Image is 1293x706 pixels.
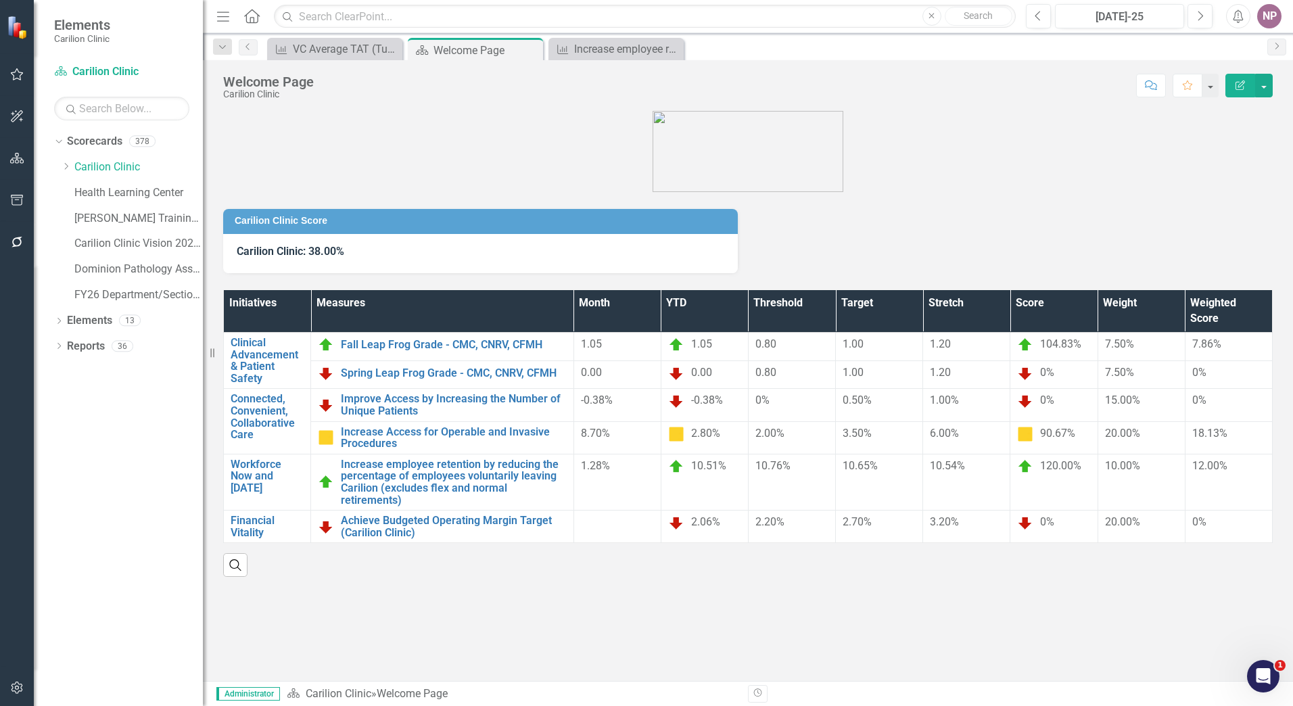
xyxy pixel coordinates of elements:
img: On Target [668,458,684,475]
span: -0.38% [691,394,723,407]
a: Increase employee retention by reducing the percentage of employees voluntarily leaving Carilion ... [552,41,680,57]
div: 13 [119,315,141,327]
span: 0.80 [755,366,776,379]
span: 0% [1192,515,1206,528]
img: Below Plan [1017,393,1033,409]
img: Below Plan [318,365,334,381]
a: Health Learning Center [74,185,203,201]
span: 1.20 [930,366,951,379]
a: Increase employee retention by reducing the percentage of employees voluntarily leaving Carilion ... [341,458,567,506]
span: 1.00 [843,337,864,350]
div: VC Average TAT (Turn Around Time) [293,41,399,57]
td: Double-Click to Edit Right Click for Context Menu [224,389,311,454]
img: On Target [668,337,684,353]
a: Achieve Budgeted Operating Margin Target (Carilion Clinic) [341,515,567,538]
img: On Target [1017,337,1033,353]
a: Dominion Pathology Associates [74,262,203,277]
img: Below Plan [668,393,684,409]
span: 0.00 [691,366,712,379]
td: Double-Click to Edit Right Click for Context Menu [311,389,574,421]
a: VC Average TAT (Turn Around Time) [271,41,399,57]
a: Connected, Convenient, Collaborative Care [231,393,304,440]
span: 120.00% [1040,459,1081,472]
div: Welcome Page [377,687,448,700]
span: Administrator [216,687,280,701]
img: On Target [1017,458,1033,475]
span: 10.54% [930,459,965,472]
h3: Carilion Clinic Score [235,216,731,226]
span: 1 [1275,660,1286,671]
td: Double-Click to Edit Right Click for Context Menu [311,511,574,543]
img: Caution [1017,426,1033,442]
img: On Target [318,474,334,490]
a: Spring Leap Frog Grade - CMC, CNRV, CFMH [341,367,567,379]
span: 20.00% [1105,427,1140,440]
a: Carilion Clinic Vision 2025 (Full Version) [74,236,203,252]
span: 2.70% [843,515,872,528]
span: 2.20% [755,515,784,528]
span: 7.86% [1192,337,1221,350]
a: Fall Leap Frog Grade - CMC, CNRV, CFMH [341,339,567,351]
span: 18.13% [1192,427,1227,440]
button: Search [945,7,1012,26]
span: Elements [54,17,110,33]
span: 7.50% [1105,366,1134,379]
a: Improve Access by Increasing the Number of Unique Patients [341,393,567,417]
button: NP [1257,4,1282,28]
input: Search ClearPoint... [274,5,1016,28]
span: 3.50% [843,427,872,440]
iframe: Intercom live chat [1247,660,1279,692]
span: 1.00% [930,394,959,406]
span: 7.50% [1105,337,1134,350]
a: FY26 Department/Section Example Scorecard [74,287,203,303]
div: [DATE]-25 [1060,9,1179,25]
span: 0.80 [755,337,776,350]
input: Search Below... [54,97,189,120]
td: Double-Click to Edit Right Click for Context Menu [224,333,311,389]
span: 10.76% [755,459,791,472]
span: 10.51% [691,459,726,472]
span: 10.00% [1105,459,1140,472]
span: 20.00% [1105,515,1140,528]
a: Carilion Clinic [74,160,203,175]
a: Increase Access for Operable and Invasive Procedures [341,426,567,450]
span: 1.05 [581,337,602,350]
img: Caution [318,429,334,446]
small: Carilion Clinic [54,33,110,44]
img: Below Plan [1017,365,1033,381]
div: Welcome Page [433,42,540,59]
img: Caution [668,426,684,442]
td: Double-Click to Edit Right Click for Context Menu [311,360,574,389]
span: 1.05 [691,337,712,350]
img: ClearPoint Strategy [5,14,31,40]
td: Double-Click to Edit Right Click for Context Menu [224,454,311,510]
img: carilion%20clinic%20logo%202.0.png [653,111,843,192]
div: 36 [112,340,133,352]
a: Reports [67,339,105,354]
img: Below Plan [668,365,684,381]
a: [PERSON_NAME] Training Scorecard 8/23 [74,211,203,227]
span: 0% [755,394,770,406]
img: Below Plan [668,515,684,531]
a: Financial Vitality [231,515,304,538]
span: 0.50% [843,394,872,406]
span: 1.28% [581,459,610,472]
span: 0% [1040,366,1054,379]
td: Double-Click to Edit Right Click for Context Menu [311,421,574,454]
span: Carilion Clinic: 38.00% [237,245,344,258]
span: -0.38% [581,394,613,406]
span: 0% [1192,394,1206,406]
div: » [287,686,738,702]
a: Clinical Advancement & Patient Safety [231,337,304,384]
span: 0% [1192,366,1206,379]
a: Workforce Now and [DATE] [231,458,304,494]
a: Carilion Clinic [54,64,189,80]
span: 104.83% [1040,337,1081,350]
td: Double-Click to Edit Right Click for Context Menu [311,333,574,361]
td: Double-Click to Edit Right Click for Context Menu [224,511,311,543]
a: Carilion Clinic [306,687,371,700]
a: Scorecards [67,134,122,149]
span: 2.00% [755,427,784,440]
span: 8.70% [581,427,610,440]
